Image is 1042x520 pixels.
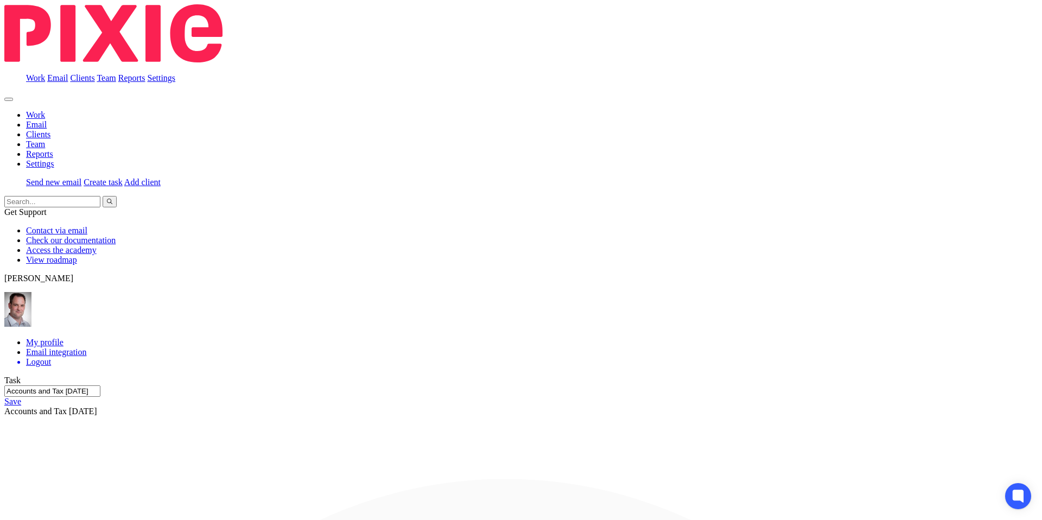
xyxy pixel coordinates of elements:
a: Save [4,397,21,406]
a: Settings [26,159,54,168]
a: Work [26,110,45,119]
button: Search [103,196,117,207]
a: Add client [124,177,161,187]
a: Email [26,120,47,129]
a: Contact via email [26,226,87,235]
div: Accounts and Tax [DATE] [4,407,1038,416]
a: My profile [26,338,63,347]
a: Clients [70,73,94,83]
a: Work [26,73,45,83]
label: Task [4,376,21,385]
a: Access the academy [26,245,97,255]
a: Send new email [26,177,81,187]
img: Pixie [4,4,223,62]
a: Settings [148,73,176,83]
img: Munro%20Partners-3202.jpg [4,292,31,327]
a: View roadmap [26,255,77,264]
a: Team [97,73,116,83]
span: Get Support [4,207,47,217]
a: Team [26,139,45,149]
a: Check our documentation [26,236,116,245]
a: Reports [118,73,145,83]
a: Logout [26,357,1038,367]
p: [PERSON_NAME] [4,274,1038,283]
div: Accounts and Tax 31 Jan 2025 [4,385,1038,416]
a: Clients [26,130,50,139]
span: Logout [26,357,51,366]
a: Email [47,73,68,83]
input: Search [4,196,100,207]
a: Email integration [26,347,87,357]
a: Reports [26,149,53,158]
a: Create task [84,177,123,187]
